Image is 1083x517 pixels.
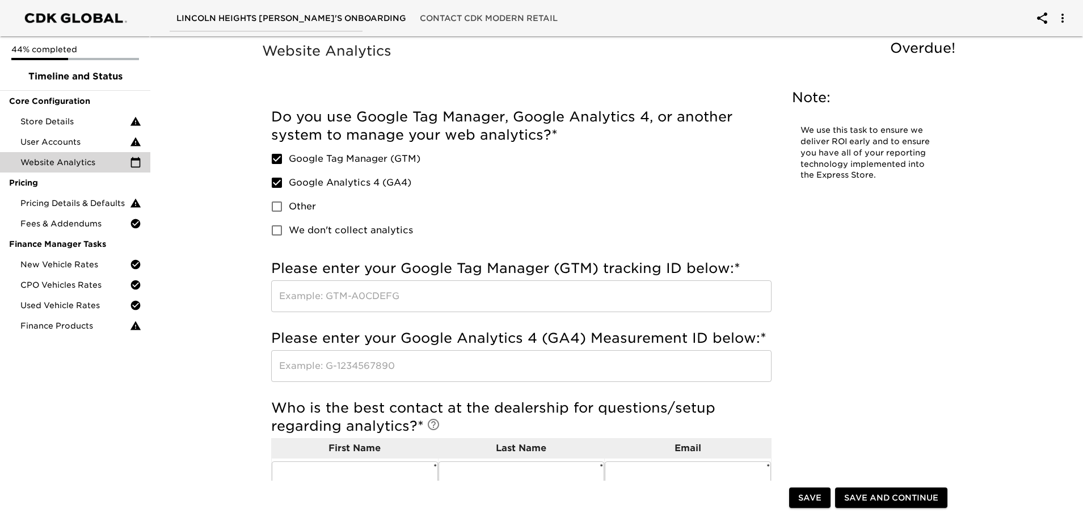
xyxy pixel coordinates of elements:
span: Store Details [20,116,130,127]
span: Pricing Details & Defaults [20,197,130,209]
h5: Do you use Google Tag Manager, Google Analytics 4, or another system to manage your web analytics? [271,108,772,144]
span: User Accounts [20,136,130,148]
span: We don't collect analytics [289,224,413,237]
span: Contact CDK Modern Retail [420,11,558,26]
h5: Please enter your Google Tag Manager (GTM) tracking ID below: [271,259,772,278]
button: account of current user [1029,5,1056,32]
p: 44% completed [11,44,139,55]
span: Save and Continue [844,491,938,505]
span: Google Analytics 4 (GA4) [289,176,411,190]
span: CPO Vehicles Rates [20,279,130,291]
h5: Note: [792,89,945,107]
input: Example: GTM-A0CDEFG [271,280,772,312]
span: Core Configuration [9,95,141,107]
span: Finance Products [20,320,130,331]
button: Save and Continue [835,487,947,508]
span: LINCOLN HEIGHTS [PERSON_NAME]'s Onboarding [176,11,406,26]
p: First Name [272,442,438,455]
p: We use this task to ensure we deliver ROI early and to ensure you have all of your reporting tech... [800,125,937,181]
button: account of current user [1049,5,1076,32]
span: Website Analytics [20,157,130,168]
span: Used Vehicle Rates [20,300,130,311]
span: Finance Manager Tasks [9,238,141,250]
span: Google Tag Manager (GTM) [289,152,420,166]
span: New Vehicle Rates [20,259,130,270]
span: Other [289,200,316,213]
span: Pricing [9,177,141,188]
h5: Website Analytics [262,42,961,60]
span: Save [798,491,821,505]
p: Email [605,442,771,455]
h5: Who is the best contact at the dealership for questions/setup regarding analytics? [271,399,772,435]
span: Overdue! [890,40,955,56]
h5: Please enter your Google Analytics 4 (GA4) Measurement ID below: [271,329,772,347]
button: Save [789,487,831,508]
p: Last Name [439,442,605,455]
span: Fees & Addendums [20,218,130,229]
span: Timeline and Status [9,70,141,83]
input: Example: G-1234567890 [271,350,772,382]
